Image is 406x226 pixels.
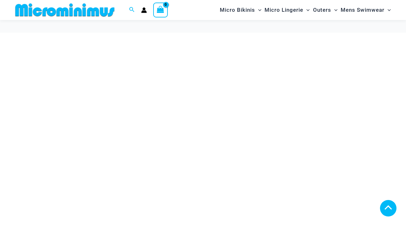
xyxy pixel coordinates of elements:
[220,2,255,18] span: Micro Bikinis
[341,2,384,18] span: Mens Swimwear
[311,2,339,18] a: OutersMenu ToggleMenu Toggle
[13,3,117,17] img: MM SHOP LOGO FLAT
[263,2,311,18] a: Micro LingerieMenu ToggleMenu Toggle
[313,2,331,18] span: Outers
[255,2,261,18] span: Menu Toggle
[303,2,310,18] span: Menu Toggle
[384,2,391,18] span: Menu Toggle
[153,3,168,17] a: View Shopping Cart, empty
[339,2,392,18] a: Mens SwimwearMenu ToggleMenu Toggle
[141,7,147,13] a: Account icon link
[218,2,263,18] a: Micro BikinisMenu ToggleMenu Toggle
[129,6,135,14] a: Search icon link
[265,2,303,18] span: Micro Lingerie
[331,2,337,18] span: Menu Toggle
[217,1,393,19] nav: Site Navigation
